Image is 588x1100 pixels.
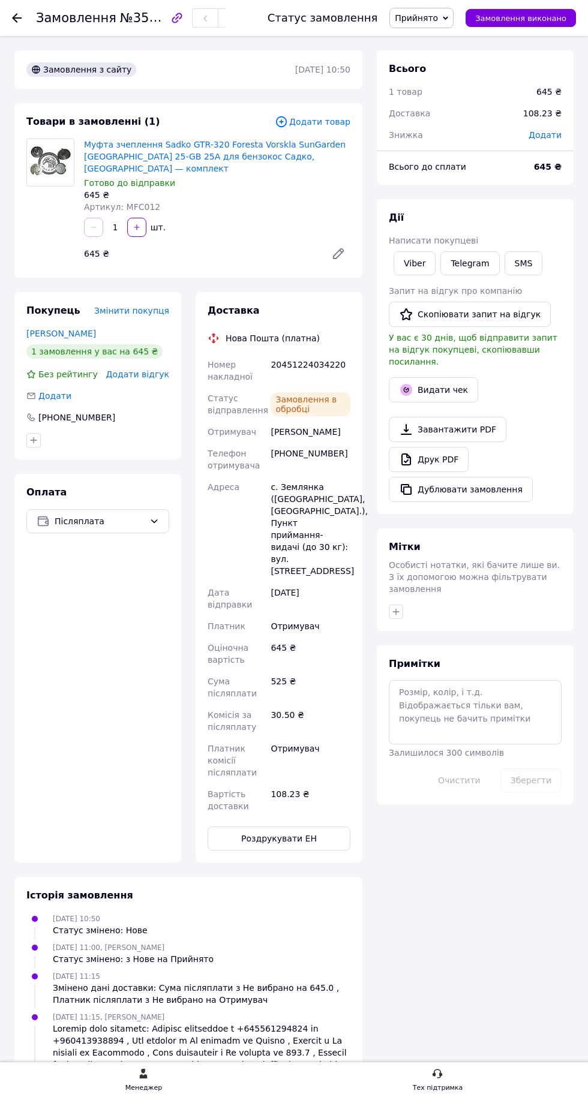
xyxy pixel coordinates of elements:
[38,369,98,379] span: Без рейтингу
[389,447,469,472] a: Друк PDF
[26,329,96,338] a: [PERSON_NAME]
[208,744,257,777] span: Платник комісії післяплати
[208,643,248,665] span: Оціночна вартість
[268,354,353,387] div: 20451224034220
[79,245,322,262] div: 645 ₴
[26,116,160,127] span: Товари в замовленні (1)
[389,417,506,442] a: Завантажити PDF
[208,789,248,811] span: Вартість доставки
[208,621,245,631] span: Платник
[268,671,353,704] div: 525 ₴
[389,87,422,97] span: 1 товар
[53,982,350,1006] div: Змінено дані доставки: Сума післяплати з Не вибрано на 645.0 , Платник післяплати з Не вибрано на...
[223,332,323,344] div: Нова Пошта (платна)
[389,541,421,552] span: Мітки
[27,146,74,179] img: Муфта зчеплення Sadko GTR-320 Foresta Vorskla SunGarden GB 25-GB 25A для бензокос Садко, Ворскла ...
[413,1082,463,1094] div: Тех підтримка
[125,1082,162,1094] div: Менеджер
[38,391,71,401] span: Додати
[84,178,175,188] span: Готово до відправки
[208,710,256,732] span: Комісія за післяплату
[26,889,133,901] span: Історія замовлення
[271,392,350,416] div: Замовлення в обробці
[268,582,353,615] div: [DATE]
[389,477,533,502] button: Дублювати замовлення
[389,658,440,669] span: Примітки
[389,212,404,223] span: Дії
[26,344,163,359] div: 1 замовлення у вас на 645 ₴
[84,140,346,173] a: Муфта зчеплення Sadko GTR-320 Foresta Vorskla SunGarden [GEOGRAPHIC_DATA] 25-GB 25A для бензокос ...
[84,202,160,212] span: Артикул: MFC012
[36,11,116,25] span: Замовлення
[148,221,167,233] div: шт.
[529,130,562,140] span: Додати
[208,826,350,850] button: Роздрукувати ЕН
[536,86,562,98] div: 645 ₴
[389,109,430,118] span: Доставка
[208,393,268,415] span: Статус відправлення
[53,915,100,923] span: [DATE] 10:50
[268,738,353,783] div: Отримувач
[53,1013,164,1021] span: [DATE] 11:15, [PERSON_NAME]
[389,748,504,758] span: Залишилося 300 символів
[268,443,353,476] div: [PHONE_NUMBER]
[53,953,214,965] div: Статус змінено: з Нове на Прийнято
[389,236,478,245] span: Написати покупцеві
[94,306,169,315] span: Змінити покупця
[208,360,253,381] span: Номер накладної
[389,302,551,327] button: Скопіювати запит на відгук
[389,286,522,296] span: Запит на відгук про компанію
[389,130,423,140] span: Знижка
[208,588,252,609] span: Дата відправки
[505,251,543,275] button: SMS
[268,12,378,24] div: Статус замовлення
[84,189,350,201] div: 645 ₴
[12,12,22,24] div: Повернутися назад
[26,486,67,498] span: Оплата
[208,305,260,316] span: Доставка
[466,9,576,27] button: Замовлення виконано
[26,305,80,316] span: Покупець
[53,924,148,936] div: Статус змінено: Нове
[268,783,353,817] div: 108.23 ₴
[326,242,350,266] a: Редагувати
[268,421,353,443] div: [PERSON_NAME]
[389,560,560,594] span: Особисті нотатки, які бачите лише ви. З їх допомогою можна фільтрувати замовлення
[208,427,256,437] span: Отримувач
[53,972,100,981] span: [DATE] 11:15
[475,14,566,23] span: Замовлення виконано
[55,515,145,528] span: Післяплата
[208,449,260,470] span: Телефон отримувача
[208,482,239,492] span: Адреса
[295,65,350,74] time: [DATE] 10:50
[106,369,169,379] span: Додати відгук
[37,411,116,423] div: [PHONE_NUMBER]
[389,162,466,172] span: Всього до сплати
[120,10,205,25] span: №356667537
[389,63,426,74] span: Всього
[26,62,136,77] div: Замовлення з сайту
[268,637,353,671] div: 645 ₴
[440,251,499,275] a: Telegram
[268,704,353,738] div: 30.50 ₴
[389,333,557,366] span: У вас є 30 днів, щоб відправити запит на відгук покупцеві, скопіювавши посилання.
[53,943,164,952] span: [DATE] 11:00, [PERSON_NAME]
[516,100,569,127] div: 108.23 ₴
[395,13,438,23] span: Прийнято
[268,476,353,582] div: с. Землянка ([GEOGRAPHIC_DATA], [GEOGRAPHIC_DATA].), Пункт приймання-видачі (до 30 кг): вул. [STR...
[394,251,436,275] a: Viber
[389,377,478,402] button: Видати чек
[208,677,257,698] span: Сума післяплати
[275,115,350,128] span: Додати товар
[268,615,353,637] div: Отримувач
[534,162,562,172] b: 645 ₴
